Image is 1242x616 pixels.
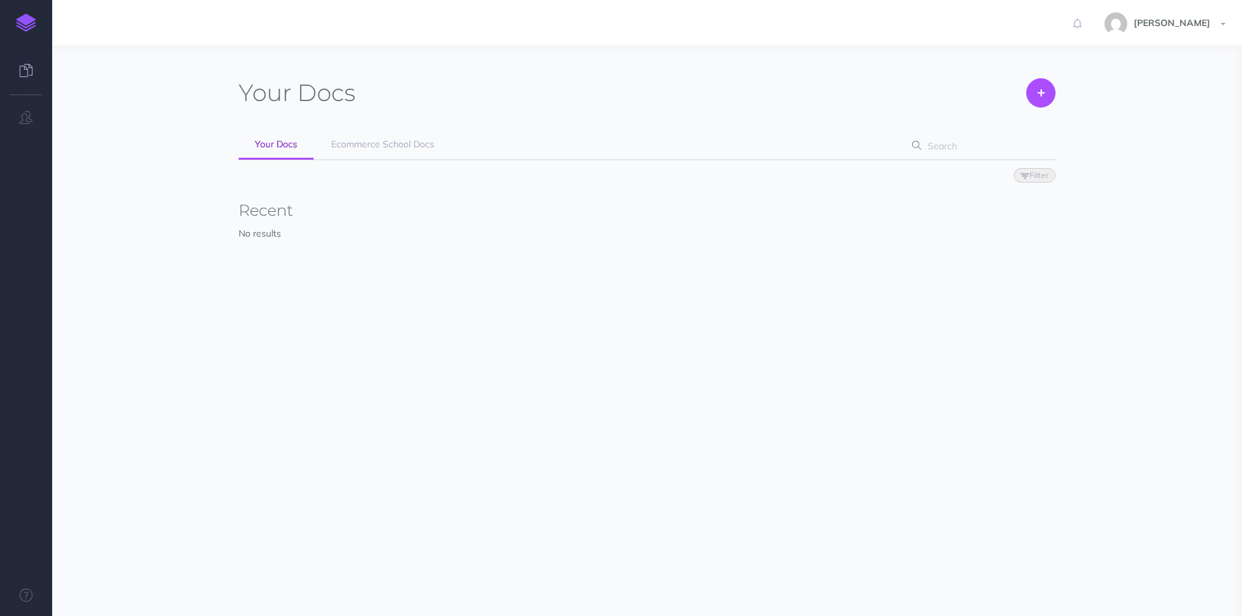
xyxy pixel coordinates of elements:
img: logo-mark.svg [16,14,36,32]
h3: Recent [239,202,1056,219]
a: Ecommerce School Docs [315,130,451,159]
a: Your Docs [239,130,314,160]
span: Your [239,78,291,107]
span: Your Docs [255,138,297,150]
input: Search [924,134,1035,158]
p: No results [239,226,1056,241]
span: [PERSON_NAME] [1127,17,1217,29]
h1: Docs [239,78,355,108]
img: 773ddf364f97774a49de44848d81cdba.jpg [1104,12,1127,35]
button: Filter [1014,168,1056,183]
span: Ecommerce School Docs [331,138,434,150]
